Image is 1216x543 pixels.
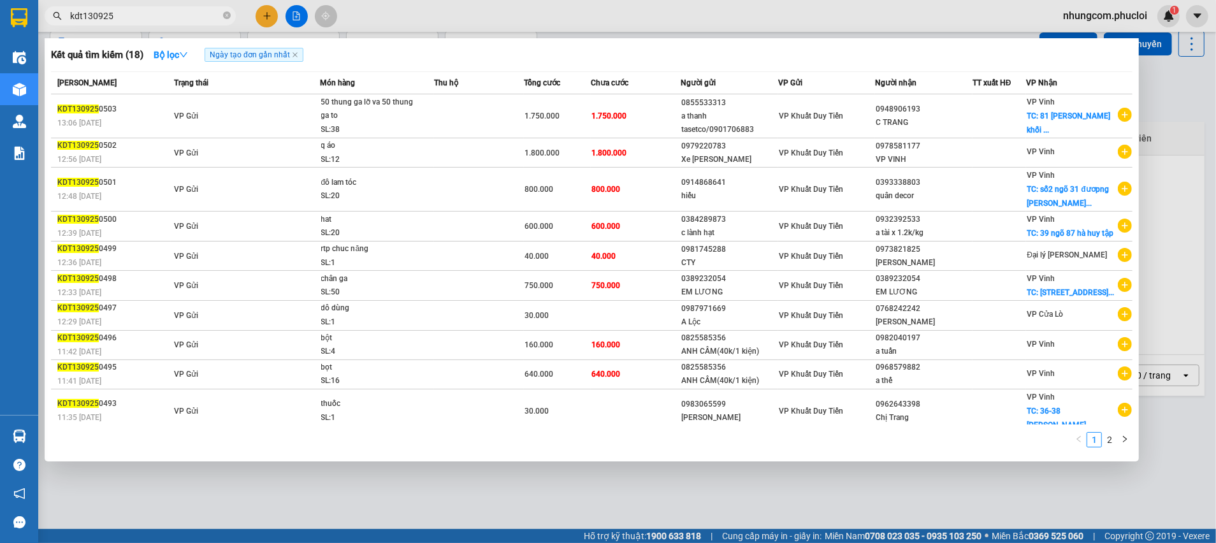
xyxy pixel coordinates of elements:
[1118,248,1132,262] span: plus-circle
[779,148,843,157] span: VP Khuất Duy Tiến
[591,340,620,349] span: 160.000
[591,252,616,261] span: 40.000
[1071,432,1087,447] li: Previous Page
[525,148,560,157] span: 1.800.000
[1118,219,1132,233] span: plus-circle
[434,78,458,87] span: Thu hộ
[1027,340,1055,349] span: VP Vinh
[321,123,417,137] div: SL: 38
[119,47,533,63] li: Hotline: 02386655777, 02462925925, 0944789456
[1027,288,1114,297] span: TC: [STREET_ADDRESS]...
[591,370,620,379] span: 640.000
[591,185,620,194] span: 800.000
[876,361,972,374] div: 0968579882
[57,155,101,164] span: 12:56 [DATE]
[57,103,170,116] div: 0503
[57,119,101,127] span: 13:06 [DATE]
[205,48,303,62] span: Ngày tạo đơn gần nhất
[525,222,553,231] span: 600.000
[525,370,553,379] span: 640.000
[1103,433,1117,447] a: 2
[321,176,417,190] div: đô lam tóc
[57,272,170,286] div: 0498
[681,140,778,153] div: 0979220783
[321,286,417,300] div: SL: 50
[57,361,170,374] div: 0495
[1027,229,1113,238] span: TC: 39 ngõ 87 hà huy tập
[1087,432,1102,447] li: 1
[174,281,198,290] span: VP Gửi
[57,139,170,152] div: 0502
[1027,250,1107,259] span: Đại lý [PERSON_NAME]
[223,11,231,19] span: close-circle
[57,258,101,267] span: 12:36 [DATE]
[13,115,26,128] img: warehouse-icon
[779,407,843,416] span: VP Khuất Duy Tiến
[57,317,101,326] span: 12:29 [DATE]
[1027,215,1055,224] span: VP Vinh
[57,178,99,187] span: KDT130925
[143,45,198,65] button: Bộ lọcdown
[1071,432,1087,447] button: left
[1118,403,1132,417] span: plus-circle
[57,288,101,297] span: 12:33 [DATE]
[779,185,843,194] span: VP Khuất Duy Tiến
[1027,407,1086,430] span: TC: 36-38 [PERSON_NAME]
[525,185,553,194] span: 800.000
[525,112,560,120] span: 1.750.000
[321,301,417,315] div: dô dùng
[876,272,972,286] div: 0389232054
[681,374,778,387] div: ANH CẦM(40k/1 kiện)
[174,222,198,231] span: VP Gửi
[57,301,170,315] div: 0497
[591,78,628,87] span: Chưa cước
[321,242,417,256] div: rtp chuc năng
[778,78,802,87] span: VP Gửi
[321,189,417,203] div: SL: 20
[57,303,99,312] span: KDT130925
[681,256,778,270] div: CTY
[1118,278,1132,292] span: plus-circle
[174,252,198,261] span: VP Gửi
[321,78,356,87] span: Món hàng
[525,340,553,349] span: 160.000
[779,252,843,261] span: VP Khuất Duy Tiến
[51,48,143,62] h3: Kết quả tìm kiếm ( 18 )
[681,272,778,286] div: 0389232054
[876,103,972,116] div: 0948906193
[179,50,188,59] span: down
[524,78,560,87] span: Tổng cước
[174,112,198,120] span: VP Gửi
[1026,78,1057,87] span: VP Nhận
[779,370,843,379] span: VP Khuất Duy Tiến
[525,407,549,416] span: 30.000
[1027,393,1055,402] span: VP Vinh
[1118,182,1132,196] span: plus-circle
[681,345,778,358] div: ANH CẦM(40k/1 kiện)
[876,153,972,166] div: VP VINH
[1121,435,1129,443] span: right
[321,139,417,153] div: q áo
[57,413,101,422] span: 11:35 [DATE]
[13,83,26,96] img: warehouse-icon
[321,411,417,425] div: SL: 1
[876,302,972,315] div: 0768242242
[57,213,170,226] div: 0500
[681,153,778,166] div: Xe [PERSON_NAME]
[57,274,99,283] span: KDT130925
[1027,112,1110,134] span: TC: 81 [PERSON_NAME] khối ...
[1027,369,1055,378] span: VP Vinh
[13,488,25,500] span: notification
[591,148,626,157] span: 1.800.000
[13,430,26,443] img: warehouse-icon
[223,10,231,22] span: close-circle
[174,340,198,349] span: VP Gửi
[57,244,99,253] span: KDT130925
[1102,432,1117,447] li: 2
[876,411,972,424] div: Chị Trang
[1087,433,1101,447] a: 1
[321,213,417,227] div: hat
[876,189,972,203] div: quân decor
[525,281,553,290] span: 750.000
[57,331,170,345] div: 0496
